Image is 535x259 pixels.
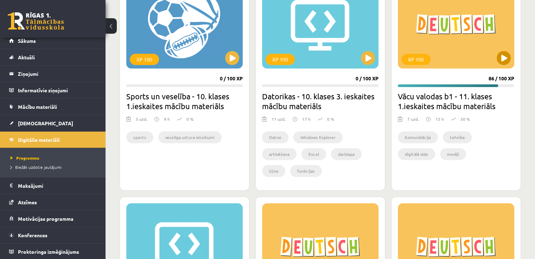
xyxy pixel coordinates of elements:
[398,91,514,111] h2: Vācu valodas b1 - 11. klases 1.ieskaites mācību materiāls
[11,164,62,170] span: Biežāk uzdotie jautājumi
[126,131,153,143] li: sports
[164,116,170,122] p: 9 h
[11,155,39,161] span: Programma
[401,54,431,65] div: XP 100
[18,248,79,255] span: Proktoringa izmēģinājums
[18,104,57,110] span: Mācību materiāli
[9,99,97,115] a: Mācību materiāli
[9,66,97,82] a: Ziņojumi
[460,116,470,122] p: 50 %
[290,165,322,177] li: funkcijas
[18,54,35,60] span: Aktuāli
[18,199,37,205] span: Atzīmes
[331,148,362,160] li: darblapa
[18,215,74,222] span: Motivācijas programma
[9,178,97,194] a: Maksājumi
[302,116,311,122] p: 17 h
[435,116,444,122] p: 15 h
[18,66,97,82] legend: Ziņojumi
[398,131,438,143] li: Komunikācija
[136,116,147,126] div: 5 uzd.
[301,148,326,160] li: Excel
[398,148,435,160] li: digitālā vide
[266,54,295,65] div: XP 100
[407,116,419,126] div: 7 uzd.
[272,116,286,126] div: 11 uzd.
[158,131,222,143] li: veselīga uztura ieteikumi
[11,155,98,161] a: Programma
[18,232,47,238] span: Konferences
[9,132,97,148] a: Digitālie materiāli
[440,148,466,160] li: mediji
[18,82,97,98] legend: Informatīvie ziņojumi
[130,54,159,65] div: XP 100
[262,165,285,177] li: šūna
[9,82,97,98] a: Informatīvie ziņojumi
[186,116,193,122] p: 0 %
[126,91,243,111] h2: Sports un veselība - 10. klases 1.ieskaites mācību materiāls
[18,137,60,143] span: Digitālie materiāli
[9,211,97,227] a: Motivācijas programma
[262,148,297,160] li: arhivēšana
[18,38,36,44] span: Sākums
[293,131,343,143] li: Windows Explorer
[9,227,97,243] a: Konferences
[9,33,97,49] a: Sākums
[443,131,472,143] li: tehnika
[9,115,97,131] a: [DEMOGRAPHIC_DATA]
[8,12,64,30] a: Rīgas 1. Tālmācības vidusskola
[11,164,98,170] a: Biežāk uzdotie jautājumi
[262,91,378,111] h2: Datorikas - 10. klases 3. ieskaites mācību materiāls
[9,49,97,65] a: Aktuāli
[18,120,73,126] span: [DEMOGRAPHIC_DATA]
[327,116,334,122] p: 0 %
[262,131,288,143] li: Datne
[9,194,97,210] a: Atzīmes
[18,178,97,194] legend: Maksājumi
